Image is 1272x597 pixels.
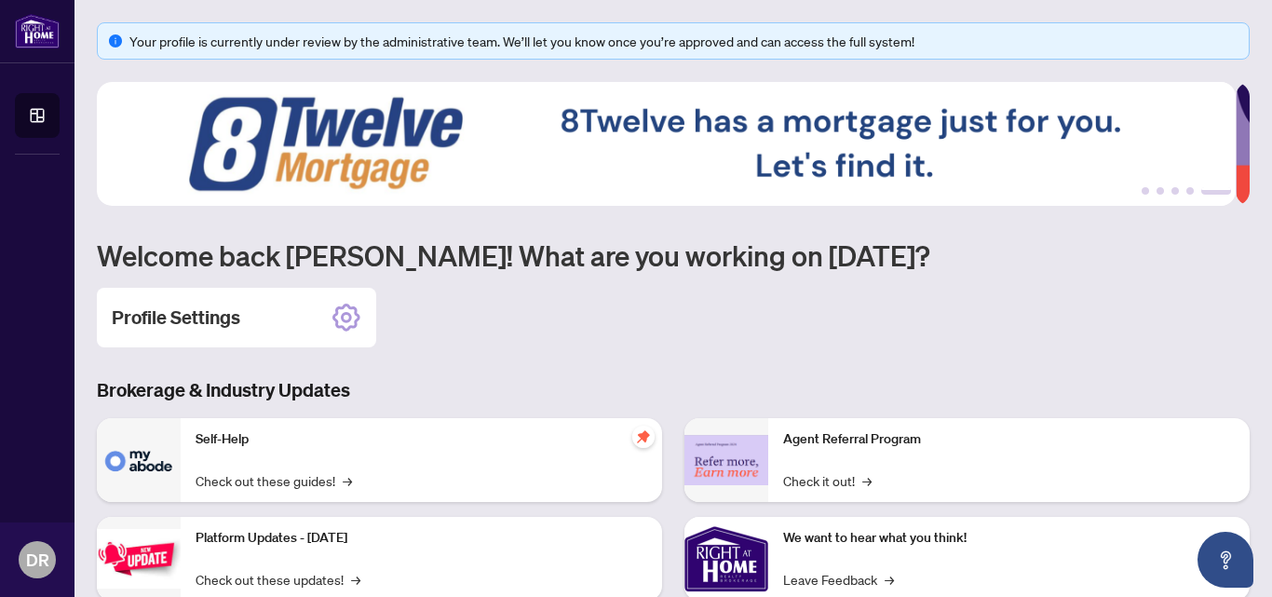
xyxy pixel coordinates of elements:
img: Platform Updates - July 21, 2025 [97,529,181,588]
p: We want to hear what you think! [783,528,1235,549]
a: Check out these guides!→ [196,470,352,491]
span: → [885,569,894,590]
button: Open asap [1198,532,1253,588]
span: → [351,569,360,590]
img: Slide 4 [97,82,1236,206]
p: Agent Referral Program [783,429,1235,450]
span: → [343,470,352,491]
button: 4 [1186,187,1194,195]
button: 1 [1142,187,1149,195]
div: Your profile is currently under review by the administrative team. We’ll let you know once you’re... [129,31,1238,51]
span: pushpin [632,426,655,448]
img: logo [15,14,60,48]
p: Self-Help [196,429,647,450]
span: info-circle [109,34,122,47]
span: DR [26,547,49,573]
button: 5 [1201,187,1231,195]
h3: Brokerage & Industry Updates [97,377,1250,403]
span: → [862,470,872,491]
a: Leave Feedback→ [783,569,894,590]
button: 2 [1157,187,1164,195]
a: Check out these updates!→ [196,569,360,590]
a: Check it out!→ [783,470,872,491]
button: 3 [1171,187,1179,195]
h1: Welcome back [PERSON_NAME]! What are you working on [DATE]? [97,237,1250,273]
img: Agent Referral Program [684,435,768,486]
p: Platform Updates - [DATE] [196,528,647,549]
h2: Profile Settings [112,305,240,331]
img: Self-Help [97,418,181,502]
